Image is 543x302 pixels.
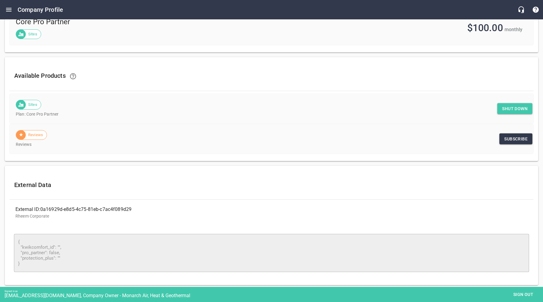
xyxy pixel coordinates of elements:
[14,69,529,84] h6: Available Products
[467,22,503,34] span: $100.00
[497,103,532,114] button: Shut down
[16,130,47,140] div: Reviews
[18,239,525,266] textarea: { "kwikcomfort_id": "", "pro_partner": false, "protection_plus": "" }
[16,141,522,148] p: Reviews
[25,102,41,108] span: Sites
[14,180,529,190] h6: External Data
[25,31,41,37] span: Sites
[5,293,543,298] div: [EMAIL_ADDRESS][DOMAIN_NAME], Company Owner - Monarch Air, Heat & Geothermal
[16,17,264,27] span: Core Pro Partner
[18,5,63,15] h6: Company Profile
[16,29,41,39] div: Sites
[528,2,543,17] button: Support Portal
[66,69,80,84] a: Learn how to upgrade and downgrade your Products
[508,289,538,300] button: Sign out
[5,290,543,293] div: Signed in as
[504,135,528,143] span: Subscribe
[15,206,271,213] div: External ID: 0a16929d-e8d5-4c75-81eb-c7ac4f089d29
[16,100,41,110] div: Sites
[15,213,528,219] p: Rheem Corporate
[502,105,528,113] span: Shut down
[514,2,528,17] button: Live Chat
[2,2,16,17] button: Open drawer
[16,111,522,117] p: Plan: Core Pro Partner
[511,291,536,298] span: Sign out
[505,27,522,32] span: monthly
[499,133,532,145] a: Subscribe
[25,132,47,138] span: Reviews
